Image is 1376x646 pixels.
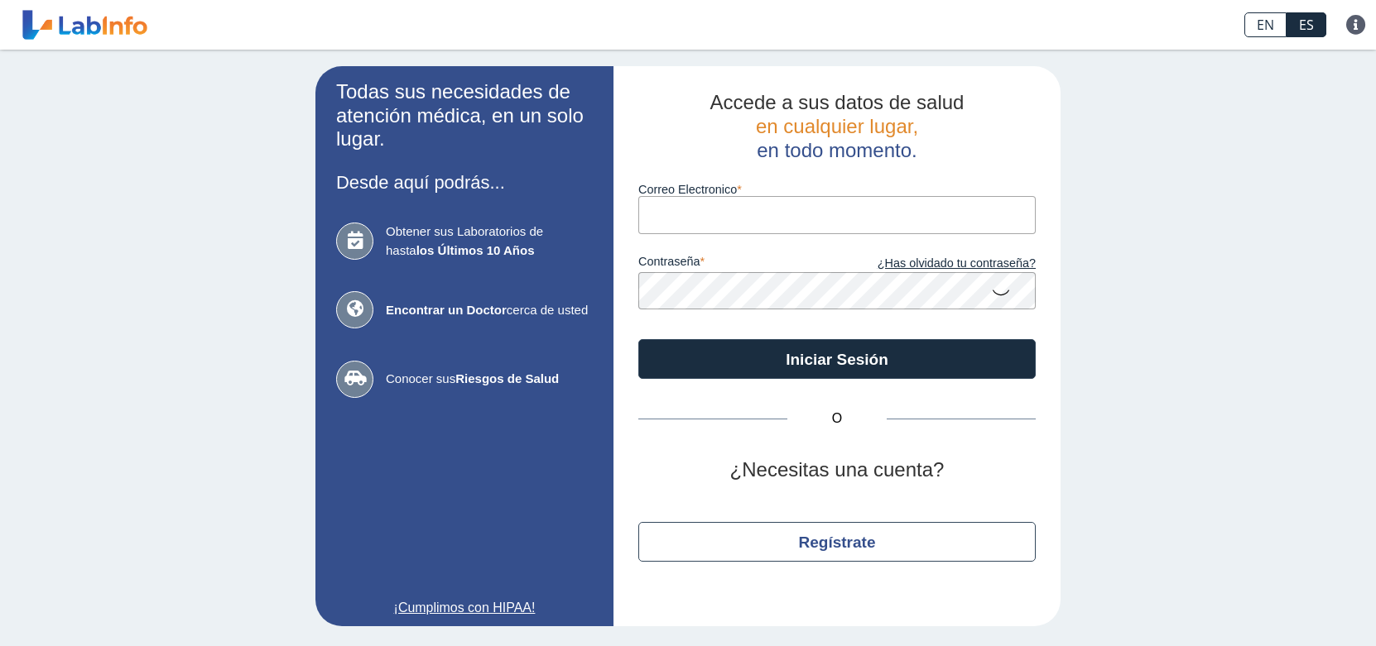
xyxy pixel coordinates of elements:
[638,458,1036,482] h2: ¿Necesitas una cuenta?
[710,91,965,113] span: Accede a sus datos de salud
[336,80,593,151] h2: Todas sus necesidades de atención médica, en un solo lugar.
[638,183,1036,196] label: Correo Electronico
[787,409,887,428] span: O
[455,371,559,385] b: Riesgos de Salud
[757,139,917,161] span: en todo momento.
[837,255,1036,273] a: ¿Has olvidado tu contraseña?
[386,303,507,317] b: Encontrar un Doctor
[386,370,593,389] span: Conocer sus
[638,339,1036,379] button: Iniciar Sesión
[756,115,918,137] span: en cualquier lugar,
[1229,581,1358,628] iframe: Help widget launcher
[416,243,535,257] b: los Últimos 10 Años
[386,223,593,260] span: Obtener sus Laboratorios de hasta
[638,522,1036,562] button: Regístrate
[1287,12,1326,37] a: ES
[638,255,837,273] label: contraseña
[1244,12,1287,37] a: EN
[386,301,593,320] span: cerca de usted
[336,598,593,618] a: ¡Cumplimos con HIPAA!
[336,172,593,193] h3: Desde aquí podrás...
